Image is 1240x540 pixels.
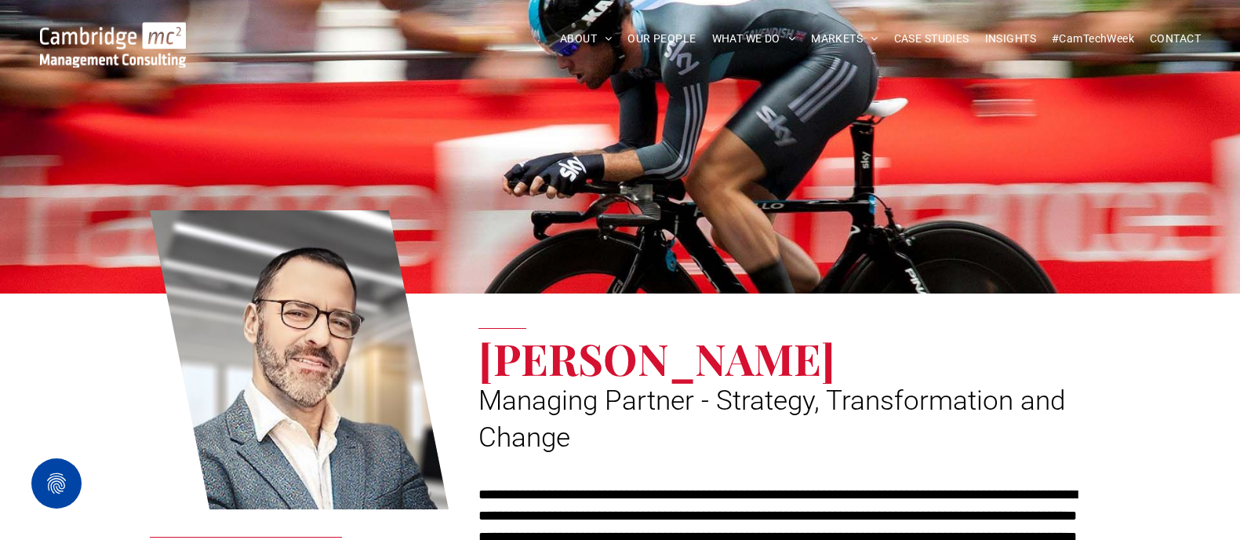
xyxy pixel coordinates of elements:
a: #CamTechWeek [1044,27,1142,51]
span: Managing Partner - Strategy, Transformation and Change [478,385,1065,454]
a: WHAT WE DO [704,27,804,51]
a: CASE STUDIES [886,27,977,51]
a: MARKETS [803,27,885,51]
a: OUR PEOPLE [620,27,704,51]
img: Cambridge MC Logo [40,22,186,67]
a: ABOUT [552,27,620,51]
span: [PERSON_NAME] [478,329,835,387]
a: CONTACT [1142,27,1209,51]
a: Your Business Transformed | Cambridge Management Consulting [40,24,186,41]
a: INSIGHTS [977,27,1044,51]
a: Mauro Mortali | Managing Partner - Strategy | Cambridge Management Consulting [150,208,449,513]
